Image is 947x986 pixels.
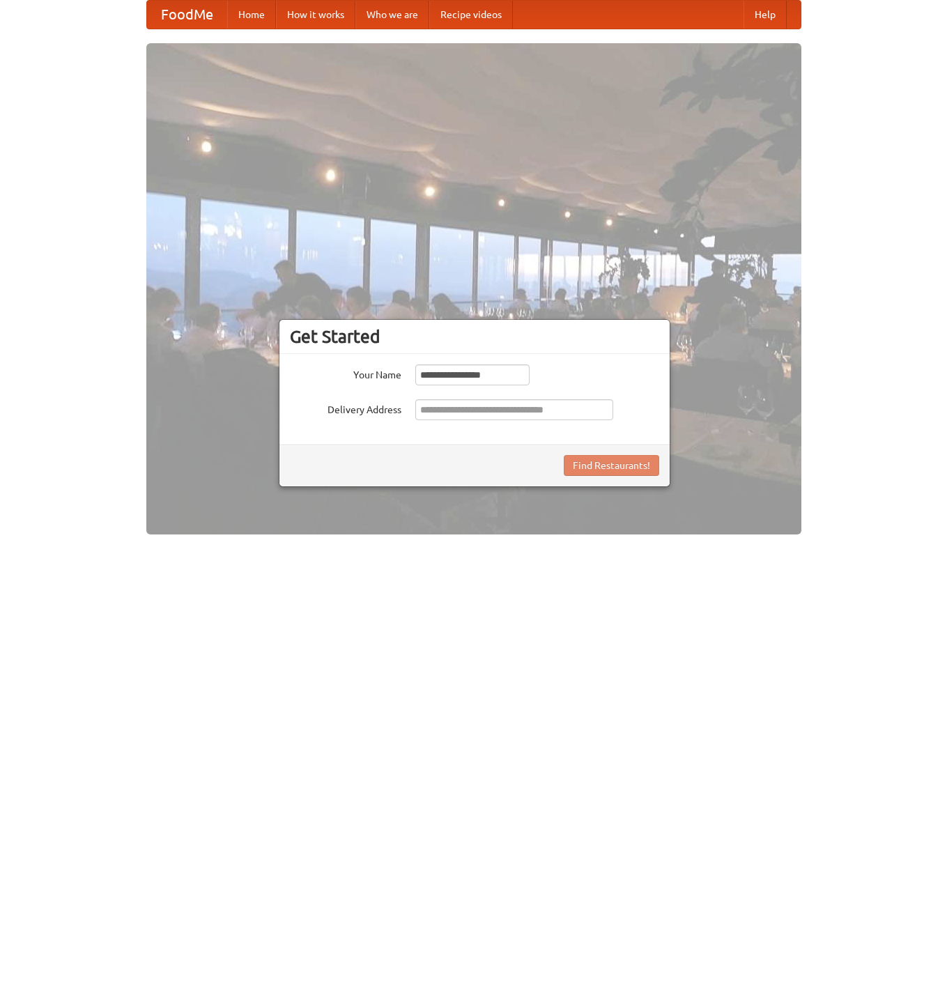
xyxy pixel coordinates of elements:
[276,1,355,29] a: How it works
[744,1,787,29] a: Help
[290,364,401,382] label: Your Name
[290,399,401,417] label: Delivery Address
[227,1,276,29] a: Home
[355,1,429,29] a: Who we are
[290,326,659,347] h3: Get Started
[429,1,513,29] a: Recipe videos
[147,1,227,29] a: FoodMe
[564,455,659,476] button: Find Restaurants!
